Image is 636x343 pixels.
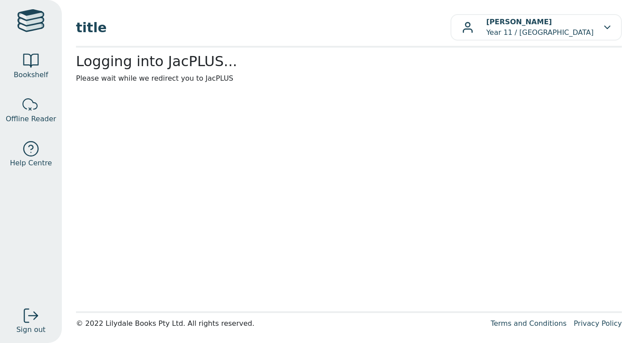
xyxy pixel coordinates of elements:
[450,14,622,41] button: [PERSON_NAME]Year 11 / [GEOGRAPHIC_DATA]
[486,17,594,38] p: Year 11 / [GEOGRAPHIC_DATA]
[10,158,52,168] span: Help Centre
[16,324,45,335] span: Sign out
[14,70,48,80] span: Bookshelf
[486,18,552,26] b: [PERSON_NAME]
[491,319,567,328] a: Terms and Conditions
[76,73,622,84] p: Please wait while we redirect you to JacPLUS
[574,319,622,328] a: Privacy Policy
[76,53,622,70] h2: Logging into JacPLUS...
[6,114,56,124] span: Offline Reader
[76,318,484,329] div: © 2022 Lilydale Books Pty Ltd. All rights reserved.
[76,18,450,37] span: title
